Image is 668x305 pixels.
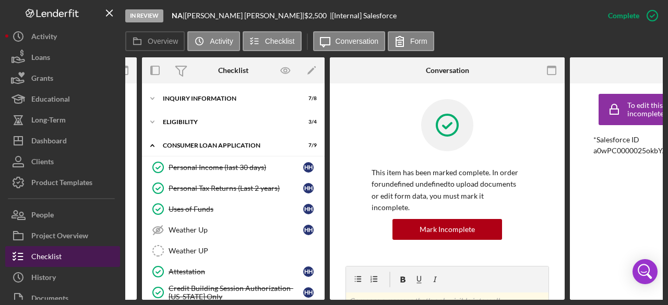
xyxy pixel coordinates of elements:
[426,66,469,75] div: Conversation
[313,31,386,51] button: Conversation
[5,267,120,288] button: History
[187,31,240,51] button: Activity
[147,282,319,303] a: Credit Building Session Authorization- [US_STATE] OnlyHH
[304,11,327,20] span: $2,500
[608,5,639,26] div: Complete
[5,246,120,267] button: Checklist
[5,151,120,172] button: Clients
[31,204,54,228] div: People
[31,225,88,249] div: Project Overview
[5,109,120,130] button: Long-Term
[5,172,120,193] button: Product Templates
[598,5,663,26] button: Complete
[298,119,317,125] div: 3 / 4
[169,247,319,255] div: Weather UP
[303,225,314,235] div: H H
[147,199,319,219] a: Uses of FundsHH
[303,162,314,173] div: H H
[298,95,317,102] div: 7 / 8
[633,259,658,284] div: Open Intercom Messenger
[169,226,303,234] div: Weather Up
[5,204,120,225] button: People
[31,68,53,91] div: Grants
[169,205,303,213] div: Uses of Funds
[31,26,57,50] div: Activity
[169,163,303,172] div: Personal Income (last 30 days)
[5,89,120,109] button: Educational
[163,119,291,125] div: Eligibility
[125,31,185,51] button: Overview
[336,37,379,45] label: Conversation
[5,130,120,151] button: Dashboard
[169,284,303,301] div: Credit Building Session Authorization- [US_STATE] Only
[265,37,295,45] label: Checklist
[5,26,120,47] button: Activity
[31,130,67,154] div: Dashboard
[420,219,475,240] div: Mark Incomplete
[31,172,92,196] div: Product Templates
[410,37,427,45] label: Form
[185,11,304,20] div: [PERSON_NAME] [PERSON_NAME] |
[5,68,120,89] button: Grants
[298,142,317,149] div: 7 / 9
[303,287,314,298] div: H H
[31,109,66,133] div: Long-Term
[147,240,319,261] a: Weather UP
[147,178,319,199] a: Personal Tax Returns (Last 2 years)HH
[172,11,185,20] div: |
[372,167,523,214] p: This item has been marked complete. In order for undefined undefined to upload documents or edit ...
[31,89,70,112] div: Educational
[163,142,291,149] div: Consumer Loan Application
[5,47,120,68] button: Loans
[210,37,233,45] label: Activity
[125,9,163,22] div: In Review
[392,219,502,240] button: Mark Incomplete
[147,261,319,282] a: AttestationHH
[147,157,319,178] a: Personal Income (last 30 days)HH
[169,184,303,192] div: Personal Tax Returns (Last 2 years)
[218,66,248,75] div: Checklist
[303,204,314,214] div: H H
[31,151,54,175] div: Clients
[169,267,303,276] div: Attestation
[31,267,56,290] div: History
[388,31,434,51] button: Form
[330,11,397,20] div: | [Internal] Salesforce
[148,37,178,45] label: Overview
[172,11,183,20] b: NA
[303,183,314,193] div: H H
[163,95,291,102] div: Inquiry Information
[31,246,62,270] div: Checklist
[31,47,50,70] div: Loans
[303,266,314,277] div: H H
[147,219,319,240] a: Weather UpHH
[5,225,120,246] button: Project Overview
[243,31,302,51] button: Checklist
